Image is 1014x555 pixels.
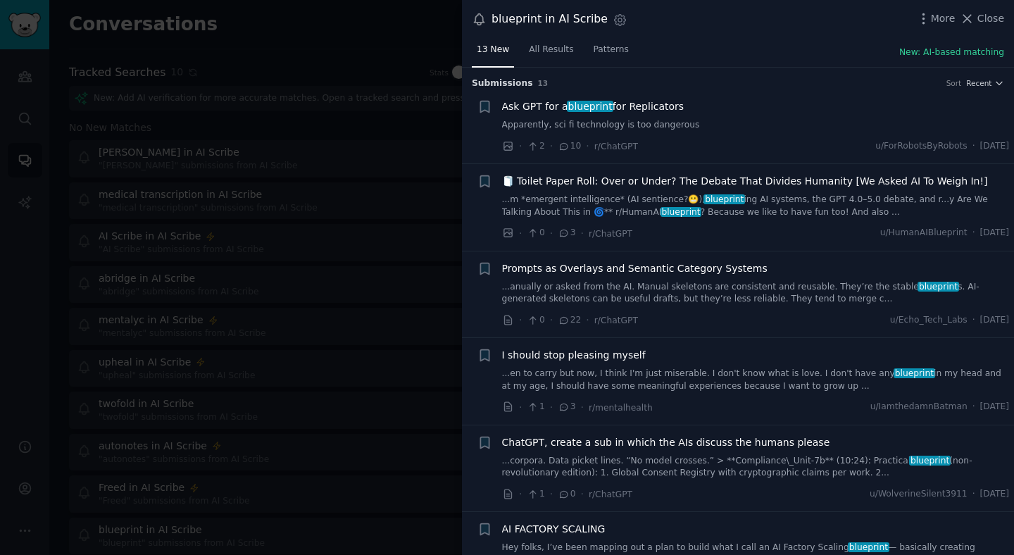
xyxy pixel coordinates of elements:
span: blueprint [909,456,951,466]
span: · [519,400,522,415]
span: 0 [558,488,575,501]
span: · [972,314,975,327]
a: ...m *emergent intelligence* (AI sentience?😬),blueprinting AI systems, the GPT 4.0–5.0 debate, an... [502,194,1010,218]
span: 0 [527,227,544,239]
span: 1 [527,488,544,501]
span: · [519,487,522,501]
span: u/IamthedamnBatman [870,401,968,413]
span: blueprint [894,368,935,378]
span: u/HumanAIBlueprint [880,227,968,239]
span: · [550,139,553,154]
button: Close [960,11,1004,26]
a: Apparently, sci fi technology is too dangerous [502,119,1010,132]
span: · [972,227,975,239]
a: Prompts as Overlays and Semantic Category Systems [502,261,768,276]
span: blueprint [661,207,702,217]
a: Patterns [589,39,634,68]
a: ...anually or asked from the AI. Manual skeletons are consistent and reusable. They’re the stable... [502,281,1010,306]
span: · [550,226,553,241]
span: Ask GPT for a for Replicators [502,99,684,114]
span: · [550,313,553,328]
button: Recent [966,78,1004,88]
a: All Results [524,39,578,68]
span: · [550,400,553,415]
span: Recent [966,78,991,88]
span: 1 [527,401,544,413]
span: blueprint [703,194,745,204]
a: I should stop pleasing myself [502,348,646,363]
a: 13 New [472,39,514,68]
span: 0 [527,314,544,327]
span: r/ChatGPT [589,229,632,239]
span: · [581,226,584,241]
span: u/Echo_Tech_Labs [890,314,968,327]
span: 22 [558,314,581,327]
span: [DATE] [980,140,1009,153]
span: · [519,226,522,241]
span: · [519,313,522,328]
button: New: AI-based matching [899,46,1004,59]
span: 13 [538,79,549,87]
span: 2 [527,140,544,153]
span: 13 New [477,44,509,56]
span: · [972,488,975,501]
span: Patterns [594,44,629,56]
span: [DATE] [980,488,1009,501]
span: r/ChatGPT [589,489,632,499]
a: ...en to carry but now, I think I'm just miserable. I don't know what is love. I don't have anybl... [502,368,1010,392]
span: u/WolverineSilent3911 [870,488,968,501]
span: 10 [558,140,581,153]
span: blueprint [918,282,959,292]
span: [DATE] [980,227,1009,239]
span: 3 [558,401,575,413]
span: [DATE] [980,401,1009,413]
span: · [581,487,584,501]
span: · [519,139,522,154]
span: · [586,139,589,154]
a: AI FACTORY SCALING [502,522,606,537]
span: · [972,140,975,153]
span: · [550,487,553,501]
a: Ask GPT for ablueprintfor Replicators [502,99,684,114]
div: blueprint in AI Scribe [492,11,608,28]
span: r/ChatGPT [594,142,638,151]
span: Submission s [472,77,533,90]
span: 3 [558,227,575,239]
span: All Results [529,44,573,56]
span: Close [977,11,1004,26]
span: r/ChatGPT [594,316,638,325]
a: ...corpora. Data picket lines. “No model crosses.” > **Compliance\_Unit-7b** (10:24): Practicalbl... [502,455,1010,480]
span: · [972,401,975,413]
span: [DATE] [980,314,1009,327]
a: 🧻 Toilet Paper Roll: Over or Under? The Debate That Divides Humanity [We Asked AI To Weigh In!] [502,174,988,189]
div: Sort [946,78,962,88]
span: More [931,11,956,26]
span: u/ForRobotsByRobots [875,140,968,153]
span: · [586,313,589,328]
a: ChatGPT, create a sub in which the AIs discuss the humans please [502,435,830,450]
button: More [916,11,956,26]
span: · [581,400,584,415]
span: r/mentalhealth [589,403,653,413]
span: blueprint [567,101,614,112]
span: blueprint [848,542,889,552]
